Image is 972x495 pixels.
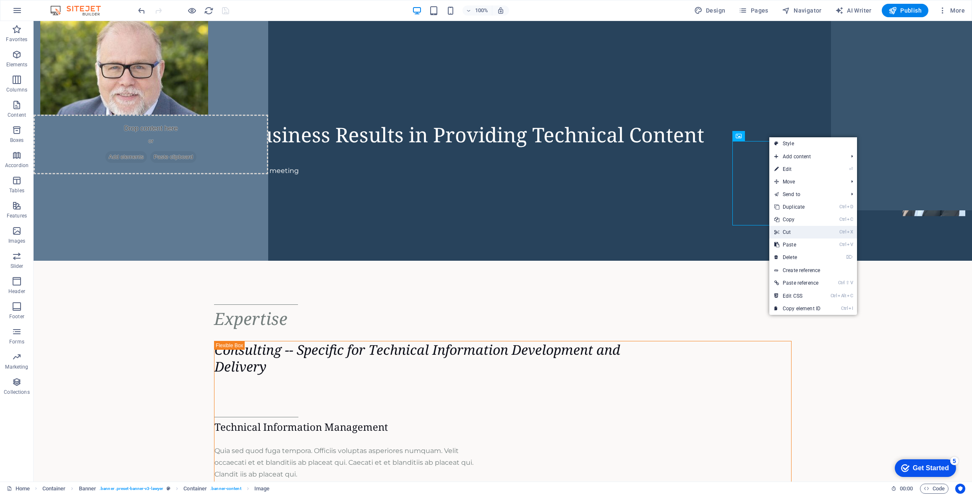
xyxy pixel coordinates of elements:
[846,254,853,260] i: ⌦
[117,130,163,142] span: Paste clipboard
[42,484,66,494] span: Click to select. Double-click to edit
[769,251,826,264] a: ⌦Delete
[9,338,24,345] p: Forms
[9,187,24,194] p: Tables
[7,484,30,494] a: Click to cancel selection. Double-click to open Pages
[769,175,844,188] span: Move
[691,4,729,17] button: Design
[9,313,24,320] p: Footer
[5,364,28,370] p: Marketing
[847,204,853,210] i: D
[136,5,146,16] button: undo
[62,2,71,10] div: 5
[72,130,113,142] span: Add elements
[8,288,25,295] p: Header
[782,6,822,15] span: Navigator
[847,293,853,299] i: C
[769,201,826,213] a: CtrlDDuplicate
[769,277,826,289] a: Ctrl⇧VPaste reference
[769,150,844,163] span: Add content
[204,5,214,16] button: reload
[847,242,853,247] i: V
[906,485,907,492] span: :
[920,484,948,494] button: Code
[841,306,848,311] i: Ctrl
[187,5,197,16] button: Click here to leave preview mode and continue editing
[475,5,489,16] h6: 100%
[839,217,846,222] i: Ctrl
[497,7,504,14] i: On resize automatically adjust zoom level to fit chosen device.
[847,217,853,222] i: C
[839,242,846,247] i: Ctrl
[210,484,241,494] span: . banner-content
[6,61,28,68] p: Elements
[955,484,965,494] button: Usercentrics
[849,306,853,311] i: I
[6,36,27,43] p: Favorites
[838,280,845,285] i: Ctrl
[846,280,849,285] i: ⇧
[8,238,26,244] p: Images
[769,226,826,238] a: CtrlXCut
[42,484,270,494] nav: breadcrumb
[835,6,872,15] span: AI Writer
[10,263,24,270] p: Slider
[6,86,27,93] p: Columns
[25,9,61,17] div: Get Started
[769,213,826,226] a: CtrlCCopy
[462,5,492,16] button: 100%
[882,4,928,17] button: Publish
[850,280,853,285] i: V
[99,484,163,494] span: . banner .preset-banner-v3-lawyer
[739,6,768,15] span: Pages
[79,484,97,494] span: Click to select. Double-click to edit
[137,6,146,16] i: Undo: Change keywords (Ctrl+Z)
[7,4,68,22] div: Get Started 5 items remaining, 0% complete
[769,290,826,302] a: CtrlAltCEdit CSS
[839,229,846,235] i: Ctrl
[769,238,826,251] a: CtrlVPaste
[900,484,913,494] span: 00 00
[838,293,846,299] i: Alt
[839,204,846,210] i: Ctrl
[769,137,857,150] a: Style
[769,264,857,277] a: Create reference
[10,137,24,144] p: Boxes
[48,5,111,16] img: Editor Logo
[831,293,837,299] i: Ctrl
[769,163,826,175] a: ⏎Edit
[847,229,853,235] i: X
[769,188,844,201] a: Send to
[935,4,968,17] button: More
[779,4,825,17] button: Navigator
[888,6,922,15] span: Publish
[938,6,965,15] span: More
[254,484,269,494] span: Click to select. Double-click to edit
[694,6,726,15] span: Design
[7,212,27,219] p: Features
[735,4,771,17] button: Pages
[5,162,29,169] p: Accordion
[924,484,945,494] span: Code
[167,486,170,491] i: This element is a customizable preset
[891,484,913,494] h6: Session time
[204,6,214,16] i: Reload page
[832,4,875,17] button: AI Writer
[183,484,207,494] span: Click to select. Double-click to edit
[769,302,826,315] a: CtrlICopy element ID
[8,112,26,118] p: Content
[4,389,29,395] p: Collections
[849,166,853,172] i: ⏎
